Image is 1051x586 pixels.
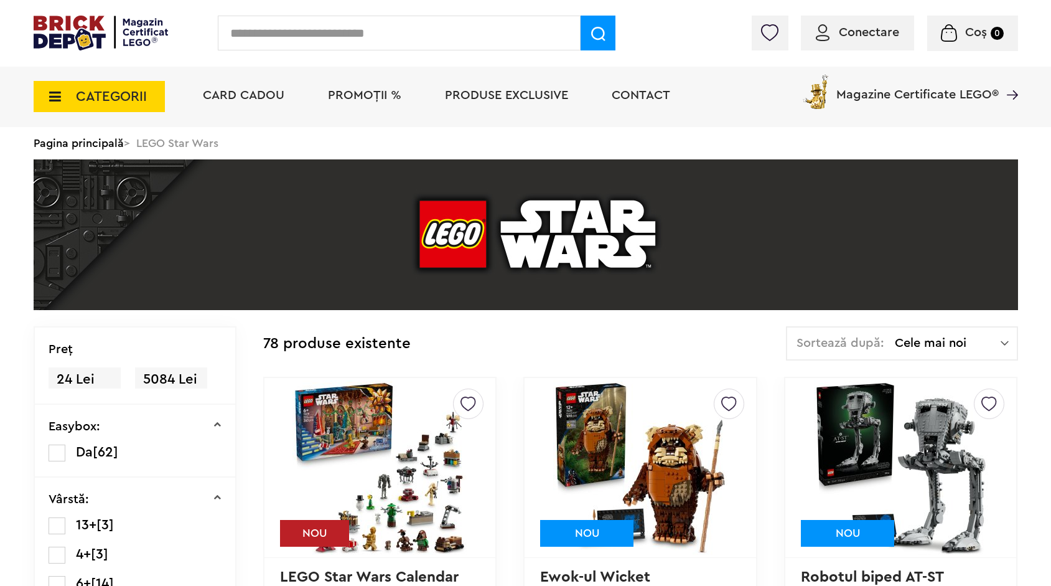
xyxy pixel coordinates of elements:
[34,127,1018,159] div: > LEGO Star Wars
[328,89,401,102] a: PROMOȚII %
[49,420,100,433] p: Easybox:
[34,159,1018,310] img: LEGO Star Wars
[965,26,987,39] span: Coș
[135,367,207,392] span: 5084 Lei
[801,520,894,547] div: NOU
[999,72,1018,85] a: Magazine Certificate LEGO®
[76,445,93,459] span: Da
[445,89,568,102] a: Produse exclusive
[540,520,633,547] div: NOU
[76,547,91,561] span: 4+
[203,89,284,102] a: Card Cadou
[96,518,114,532] span: [3]
[895,337,1001,349] span: Cele mai noi
[76,518,96,532] span: 13+
[34,138,124,149] a: Pagina principală
[801,570,944,585] a: Robotul biped AT-ST
[263,326,411,362] div: 78 produse existente
[49,343,73,356] p: Preţ
[991,27,1004,40] small: 0
[816,26,899,39] a: Conectare
[612,89,670,102] a: Contact
[553,380,727,555] img: Ewok-ul Wicket
[836,72,999,101] span: Magazine Certificate LEGO®
[814,380,988,555] img: Robotul biped AT-ST
[76,90,147,103] span: CATEGORII
[540,570,650,585] a: Ewok-ul Wicket
[292,380,467,555] img: LEGO Star Wars Calendar de advent 2025
[839,26,899,39] span: Conectare
[91,547,108,561] span: [3]
[796,337,884,349] span: Sortează după:
[93,445,118,459] span: [62]
[49,493,89,506] p: Vârstă:
[280,520,349,547] div: NOU
[49,367,121,392] span: 24 Lei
